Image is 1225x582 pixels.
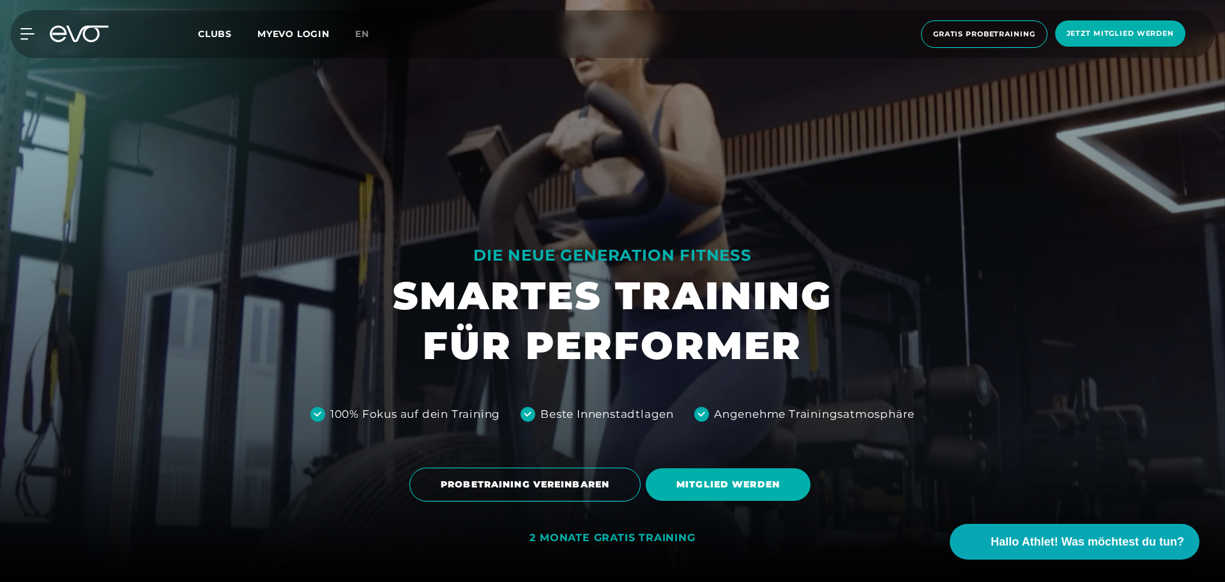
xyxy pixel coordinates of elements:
span: MITGLIED WERDEN [676,478,780,491]
a: en [355,27,384,42]
span: Gratis Probetraining [933,29,1035,40]
span: Jetzt Mitglied werden [1067,28,1174,39]
h1: SMARTES TRAINING FÜR PERFORMER [393,271,832,371]
div: DIE NEUE GENERATION FITNESS [393,245,832,266]
span: en [355,28,369,40]
a: MYEVO LOGIN [257,28,330,40]
div: Beste Innenstadtlagen [540,406,674,423]
a: MITGLIED WERDEN [646,459,816,510]
span: PROBETRAINING VEREINBAREN [441,478,609,491]
div: 100% Fokus auf dein Training [330,406,500,423]
a: Gratis Probetraining [917,20,1051,48]
a: Jetzt Mitglied werden [1051,20,1189,48]
button: Hallo Athlet! Was möchtest du tun? [950,524,1199,560]
span: Clubs [198,28,232,40]
div: Angenehme Trainingsatmosphäre [714,406,915,423]
a: PROBETRAINING VEREINBAREN [409,458,646,511]
div: 2 MONATE GRATIS TRAINING [529,532,695,545]
a: Clubs [198,27,257,40]
span: Hallo Athlet! Was möchtest du tun? [991,533,1184,551]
